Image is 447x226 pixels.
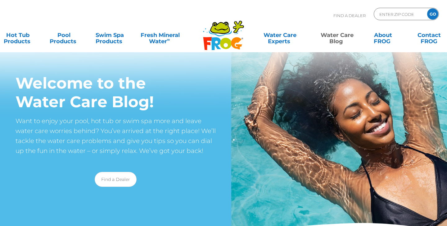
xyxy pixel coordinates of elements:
[365,29,401,41] a: AboutFROG
[167,37,170,42] sup: ∞
[411,29,447,41] a: ContactFROG
[200,12,247,50] img: Frog Products Logo
[46,29,82,41] a: PoolProducts
[138,29,183,41] a: Fresh MineralWater∞
[319,29,355,41] a: Water CareBlog
[251,29,309,41] a: Water CareExperts
[427,8,438,20] input: GO
[92,29,128,41] a: Swim SpaProducts
[333,8,366,23] p: Find A Dealer
[95,172,137,187] a: Find a Dealer
[16,116,216,156] p: Want to enjoy your pool, hot tub or swim spa more and leave water care worries behind? You’ve arr...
